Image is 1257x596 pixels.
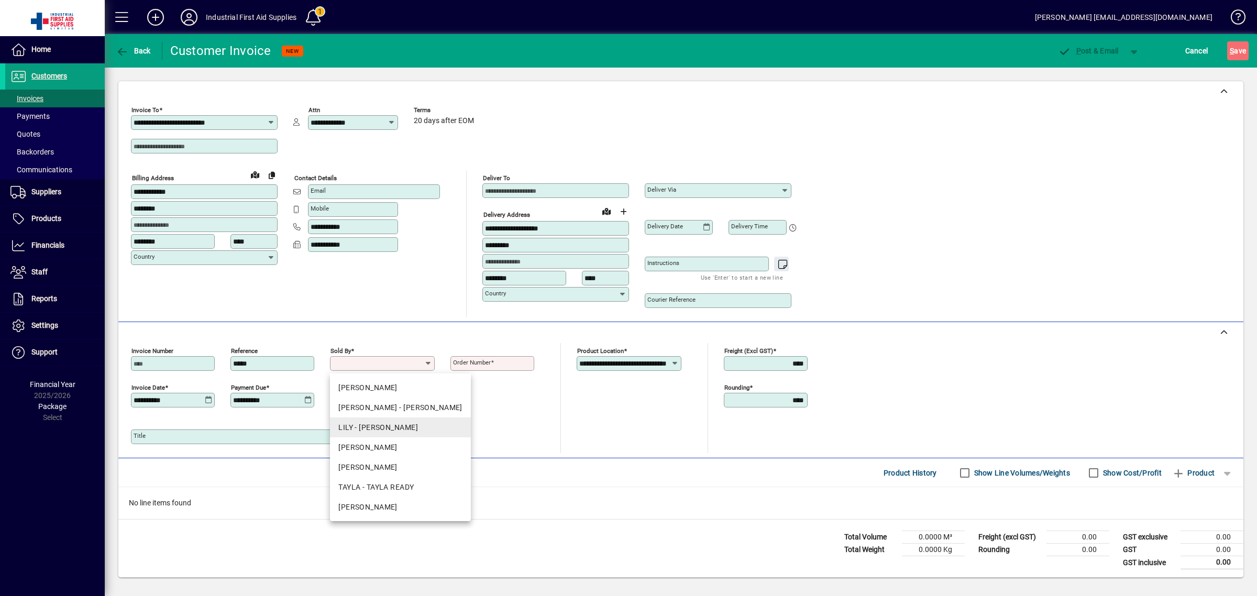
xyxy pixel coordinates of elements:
span: Invoices [10,94,43,103]
label: Show Line Volumes/Weights [972,468,1070,478]
div: [PERSON_NAME] [338,502,462,513]
div: [PERSON_NAME] [338,462,462,473]
button: Product [1167,463,1220,482]
td: GST exclusive [1118,531,1181,544]
mat-label: Instructions [647,259,679,267]
button: Cancel [1183,41,1211,60]
a: Staff [5,259,105,285]
a: Knowledge Base [1223,2,1244,36]
span: Communications [10,165,72,174]
span: Products [31,214,61,223]
span: Financial Year [30,380,75,389]
span: NEW [286,48,299,54]
mat-label: Payment due [231,384,266,391]
a: Financials [5,233,105,259]
td: Total Weight [839,544,902,556]
div: [PERSON_NAME] [338,382,462,393]
app-page-header-button: Back [105,41,162,60]
span: Quotes [10,130,40,138]
td: Total Volume [839,531,902,544]
mat-label: Invoice To [131,106,159,114]
span: Staff [31,268,48,276]
div: TAYLA - TAYLA READY [338,482,462,493]
a: Backorders [5,143,105,161]
td: 0.00 [1046,531,1109,544]
mat-label: Rounding [724,384,749,391]
mat-label: Product location [577,347,624,355]
mat-hint: Use 'Enter' to start a new line [701,271,783,283]
mat-option: ROB - ROBERT KAUIE [330,437,471,457]
mat-option: ROSS - ROSS SEXTONE [330,457,471,477]
div: Customer Invoice [170,42,271,59]
td: 0.0000 M³ [902,531,965,544]
span: Settings [31,321,58,329]
button: Save [1227,41,1249,60]
button: Add [139,8,172,27]
div: Industrial First Aid Supplies [206,9,296,26]
mat-label: Title [134,432,146,439]
div: LILY - [PERSON_NAME] [338,422,462,433]
mat-label: Deliver via [647,186,676,193]
span: Cancel [1185,42,1208,59]
span: Backorders [10,148,54,156]
a: Reports [5,286,105,312]
span: ost & Email [1058,47,1119,55]
td: Freight (excl GST) [973,531,1046,544]
mat-label: Reference [231,347,258,355]
mat-option: TRUDY - TRUDY DARCY [330,497,471,517]
span: Product History [884,465,937,481]
a: Communications [5,161,105,179]
mat-label: Sold by [330,347,351,355]
span: Home [31,45,51,53]
mat-option: BECKY - BECKY TUNG [330,378,471,398]
a: View on map [598,203,615,219]
td: 0.00 [1181,544,1243,556]
mat-label: Email [311,187,326,194]
mat-label: Invoice number [131,347,173,355]
mat-label: Delivery time [731,223,768,230]
span: Reports [31,294,57,303]
td: 0.00 [1181,556,1243,569]
td: 0.00 [1181,531,1243,544]
a: Payments [5,107,105,125]
button: Copy to Delivery address [263,167,280,183]
span: Back [116,47,151,55]
span: 20 days after EOM [414,117,474,125]
mat-option: FIONA - FIONA MCEWEN [330,398,471,417]
button: Post & Email [1053,41,1124,60]
div: [PERSON_NAME] [338,442,462,453]
a: Products [5,206,105,232]
mat-label: Delivery date [647,223,683,230]
a: Quotes [5,125,105,143]
a: View on map [247,166,263,183]
mat-option: LILY - LILY SEXTONE [330,417,471,437]
mat-label: Deliver To [483,174,510,182]
button: Product History [879,463,941,482]
td: 0.00 [1046,544,1109,556]
td: GST [1118,544,1181,556]
mat-label: Freight (excl GST) [724,347,773,355]
mat-option: TAYLA - TAYLA READY [330,477,471,497]
td: GST inclusive [1118,556,1181,569]
span: Suppliers [31,187,61,196]
span: Product [1172,465,1215,481]
span: Package [38,402,67,411]
td: Rounding [973,544,1046,556]
span: Payments [10,112,50,120]
div: No line items found [118,487,1243,519]
mat-label: Invoice date [131,384,165,391]
div: [PERSON_NAME] [EMAIL_ADDRESS][DOMAIN_NAME] [1035,9,1212,26]
mat-label: Order number [453,359,491,366]
a: Support [5,339,105,366]
span: Financials [31,241,64,249]
span: ave [1230,42,1246,59]
mat-label: Courier Reference [647,296,696,303]
button: Choose address [615,203,632,220]
button: Profile [172,8,206,27]
span: S [1230,47,1234,55]
a: Invoices [5,90,105,107]
a: Home [5,37,105,63]
td: 0.0000 Kg [902,544,965,556]
mat-label: Attn [308,106,320,114]
mat-label: Mobile [311,205,329,212]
